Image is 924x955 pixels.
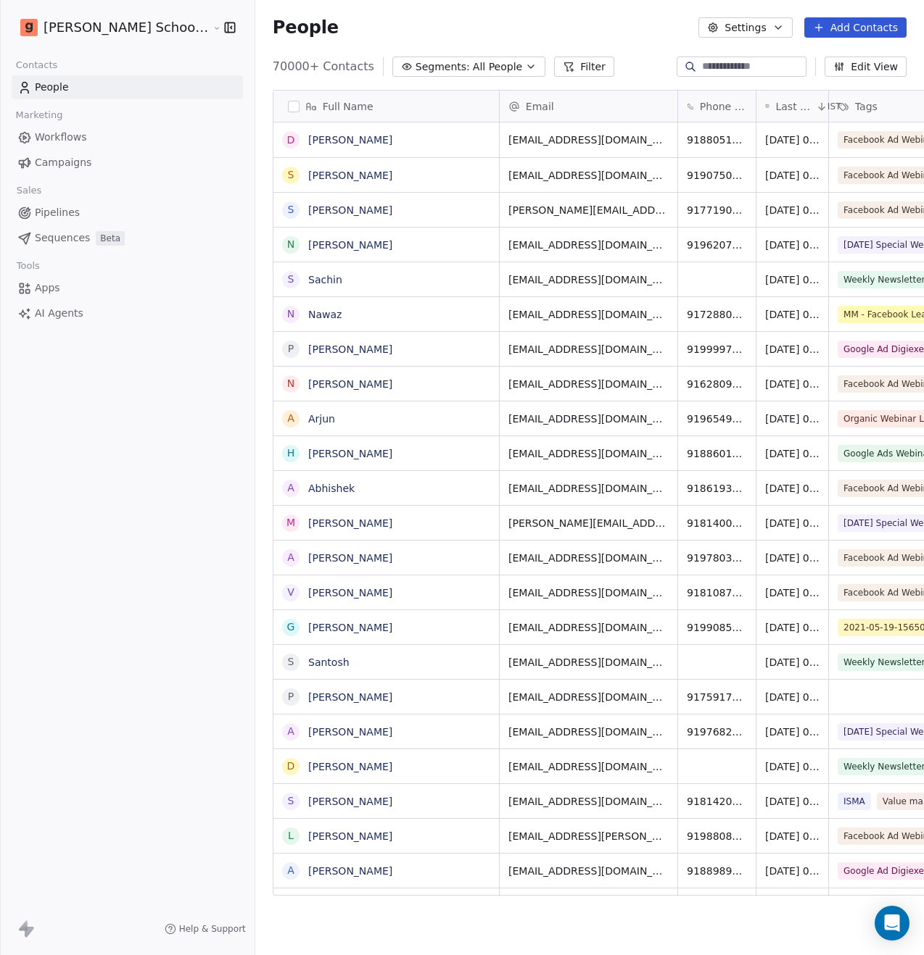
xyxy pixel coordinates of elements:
span: [EMAIL_ADDRESS][DOMAIN_NAME] [508,342,669,356]
span: Workflows [35,130,87,145]
span: [DATE] 07:53 PM [765,412,820,426]
span: 919780380253 [687,551,747,565]
div: N [287,376,294,391]
div: D [286,133,294,148]
span: [EMAIL_ADDRESS][DOMAIN_NAME] [508,272,669,287]
a: Santosh [308,656,350,668]
span: Campaigns [35,155,91,170]
span: Phone Number [700,99,747,114]
span: [EMAIL_ADDRESS][DOMAIN_NAME] [508,620,669,635]
span: 919620709494 [687,238,747,252]
a: Campaigns [12,151,243,175]
div: Last Activity DateIST [756,91,828,122]
span: Sequences [35,230,90,246]
span: People [273,17,339,38]
span: Segments: [416,59,470,75]
span: [DATE] 07:54 PM [765,272,820,287]
div: P [288,689,294,704]
div: A [287,863,294,878]
div: Open Intercom Messenger [875,906,909,941]
a: [PERSON_NAME] [308,517,392,529]
a: [PERSON_NAME] [308,865,392,877]
div: A [287,480,294,496]
span: 919075071884 [687,168,747,183]
button: [PERSON_NAME] School of Finance LLP [17,15,202,40]
span: 918805119991 [687,133,747,147]
span: [DATE] 07:54 PM [765,168,820,183]
span: Full Name [323,99,374,114]
span: Last Activity Date [775,99,812,114]
a: [PERSON_NAME] [308,448,392,459]
div: S [287,272,294,287]
span: 9175917368 [687,690,747,704]
a: [PERSON_NAME] [308,343,392,355]
span: [DATE] 07:48 PM [765,794,820,809]
span: [EMAIL_ADDRESS][DOMAIN_NAME] [508,794,669,809]
div: Email [500,91,677,122]
div: S [287,202,294,217]
div: V [287,585,294,600]
a: [PERSON_NAME] [308,239,392,251]
span: Email [526,99,554,114]
span: 919999774868 [687,342,747,356]
span: Tools [10,255,46,277]
div: S [287,167,294,183]
span: [EMAIL_ADDRESS][DOMAIN_NAME] [508,446,669,461]
span: [PERSON_NAME][EMAIL_ADDRESS][DOMAIN_NAME] [508,516,669,530]
span: AI Agents [35,306,83,321]
a: [PERSON_NAME] [308,587,392,599]
span: 917719063543 [687,203,747,217]
span: [DATE] 07:53 PM [765,377,820,391]
span: 918619351643 [687,481,747,496]
span: Tags [855,99,878,114]
a: Arjun [308,413,335,425]
span: [DATE] 07:53 PM [765,307,820,322]
button: Add Contacts [804,17,907,38]
a: Pipelines [12,201,243,225]
span: [DATE] 07:50 PM [765,620,820,635]
div: D [286,759,294,774]
span: [DATE] 07:54 PM [765,133,820,147]
span: Sales [10,180,48,201]
span: [EMAIL_ADDRESS][DOMAIN_NAME] [508,655,669,670]
span: Help & Support [179,923,246,935]
span: Beta [96,231,125,246]
span: 70000+ Contacts [273,58,374,75]
div: P [288,341,294,356]
a: [PERSON_NAME] [308,204,392,216]
span: [EMAIL_ADDRESS][DOMAIN_NAME] [508,377,669,391]
span: All People [473,59,522,75]
span: [EMAIL_ADDRESS][DOMAIN_NAME] [508,864,669,878]
span: 918108795795 [687,585,747,600]
a: Help & Support [165,923,246,935]
span: ISMA [838,793,871,810]
span: [DATE] 07:50 PM [765,655,820,670]
span: [DATE] 07:54 PM [765,203,820,217]
div: grid [273,122,500,896]
div: M [286,515,295,530]
a: SequencesBeta [12,226,243,250]
span: [EMAIL_ADDRESS][DOMAIN_NAME] [508,759,669,774]
span: [EMAIL_ADDRESS][DOMAIN_NAME] [508,307,669,322]
span: 918898957865 [687,864,747,878]
button: Edit View [825,57,907,77]
a: [PERSON_NAME] [308,622,392,633]
a: [PERSON_NAME] [308,761,392,772]
span: [PERSON_NAME][EMAIL_ADDRESS][PERSON_NAME][DOMAIN_NAME] [508,203,669,217]
a: [PERSON_NAME] [308,552,392,564]
span: [EMAIL_ADDRESS][DOMAIN_NAME] [508,725,669,739]
a: Apps [12,276,243,300]
span: People [35,80,69,95]
span: [EMAIL_ADDRESS][DOMAIN_NAME] [508,412,669,426]
span: 918140076804 [687,516,747,530]
button: Filter [554,57,614,77]
a: AI Agents [12,301,243,325]
span: [EMAIL_ADDRESS][DOMAIN_NAME] [508,168,669,183]
div: A [287,550,294,565]
span: 919908515560 [687,620,747,635]
div: A [287,411,294,426]
div: Phone Number [678,91,756,122]
button: Settings [698,17,792,38]
div: A [287,724,294,739]
span: [DATE] 07:49 PM [765,725,820,739]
